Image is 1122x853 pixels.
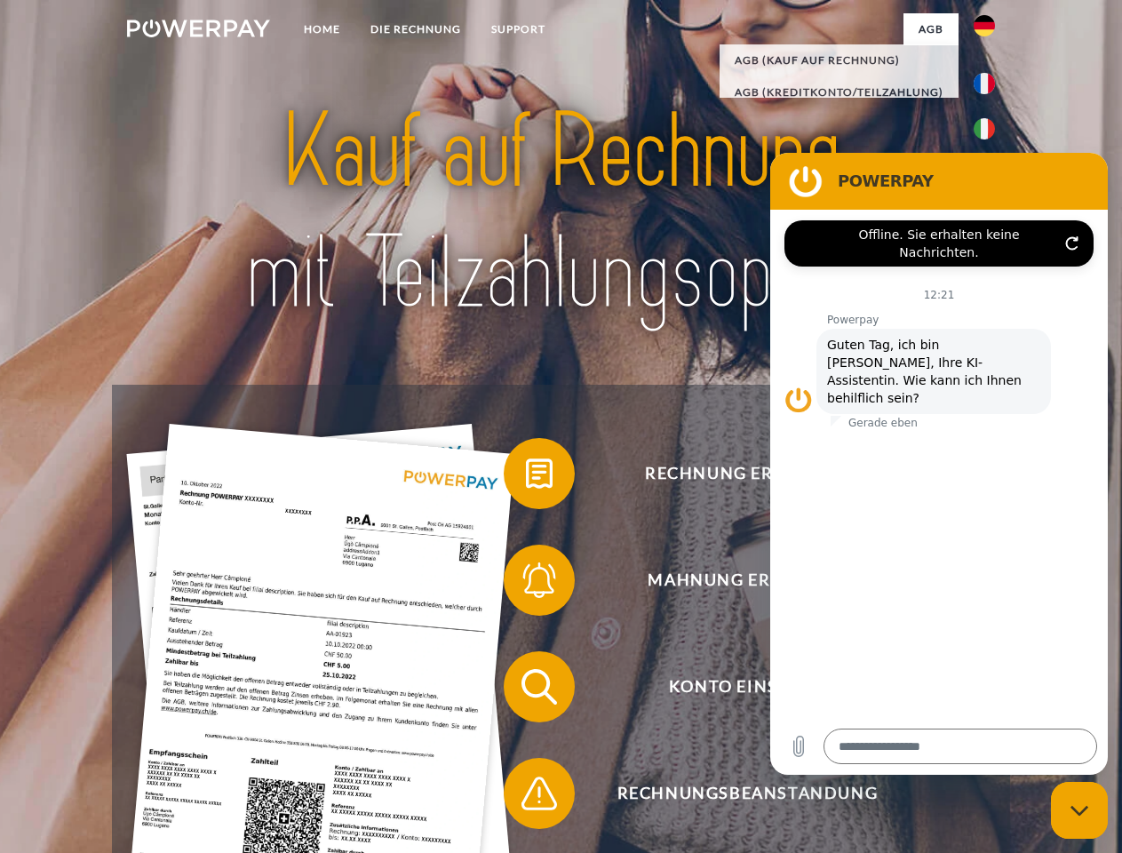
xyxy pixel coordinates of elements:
img: de [974,15,995,36]
button: Mahnung erhalten? [504,545,966,616]
img: title-powerpay_de.svg [170,85,952,340]
button: Rechnung erhalten? [504,438,966,509]
span: Rechnungsbeanstandung [529,758,965,829]
span: Konto einsehen [529,651,965,722]
span: Rechnung erhalten? [529,438,965,509]
img: qb_bill.svg [517,451,561,496]
img: it [974,118,995,140]
iframe: Messaging-Fenster [770,153,1108,775]
img: qb_bell.svg [517,558,561,602]
a: AGB (Kauf auf Rechnung) [720,44,959,76]
iframe: Schaltfläche zum Öffnen des Messaging-Fensters; Konversation läuft [1051,782,1108,839]
img: fr [974,73,995,94]
button: Rechnungsbeanstandung [504,758,966,829]
img: logo-powerpay-white.svg [127,20,270,37]
img: qb_warning.svg [517,771,561,816]
span: Mahnung erhalten? [529,545,965,616]
img: qb_search.svg [517,665,561,709]
a: agb [903,13,959,45]
a: DIE RECHNUNG [355,13,476,45]
a: Home [289,13,355,45]
a: SUPPORT [476,13,561,45]
a: AGB (Kreditkonto/Teilzahlung) [720,76,959,108]
button: Konto einsehen [504,651,966,722]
